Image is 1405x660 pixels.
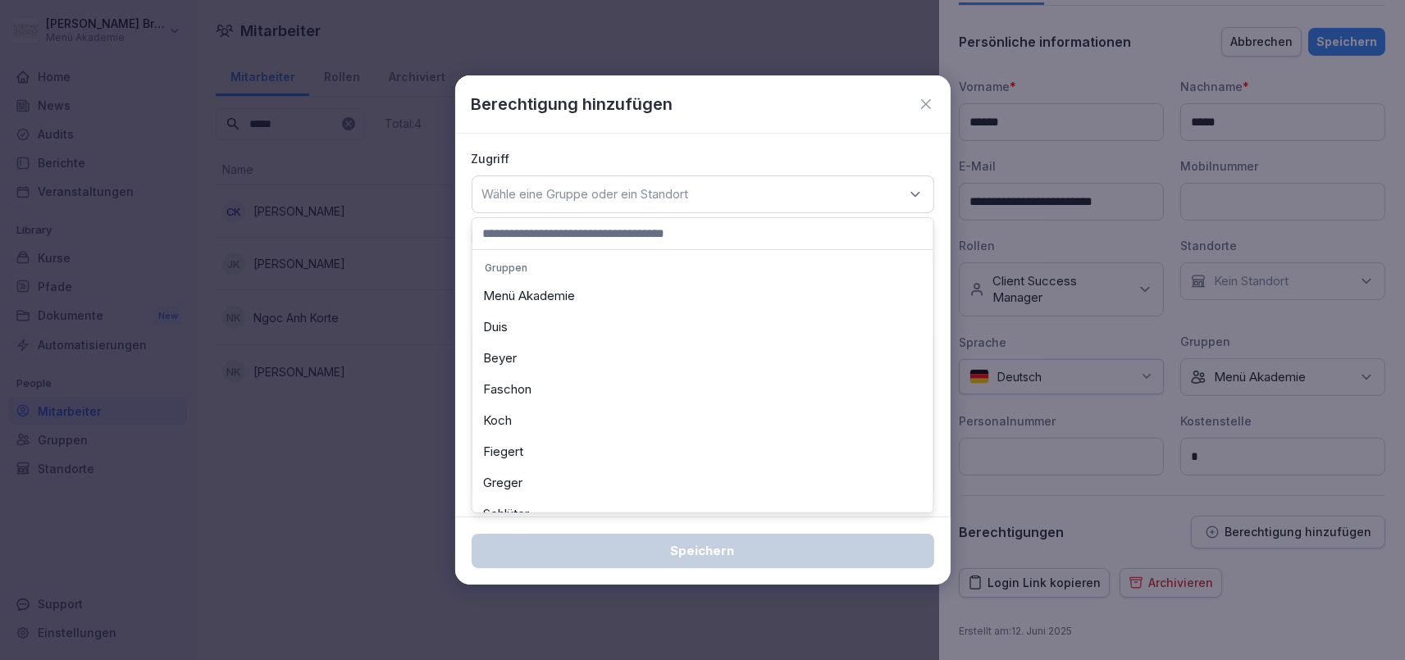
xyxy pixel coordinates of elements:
p: Berechtigung hinzufügen [472,92,673,116]
p: Gruppen [477,254,929,280]
div: Greger [477,467,929,498]
div: Beyer [477,343,929,374]
p: Wähle eine Gruppe oder ein Standort [482,186,689,203]
button: Speichern [472,534,934,568]
div: Faschon [477,374,929,405]
div: Duis [477,312,929,343]
div: Schlüter [477,498,929,530]
div: Fiegert [477,436,929,467]
div: Koch [477,405,929,436]
div: Speichern [485,542,921,560]
div: Menü Akademie [477,280,929,312]
p: Zugriff [472,150,934,167]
